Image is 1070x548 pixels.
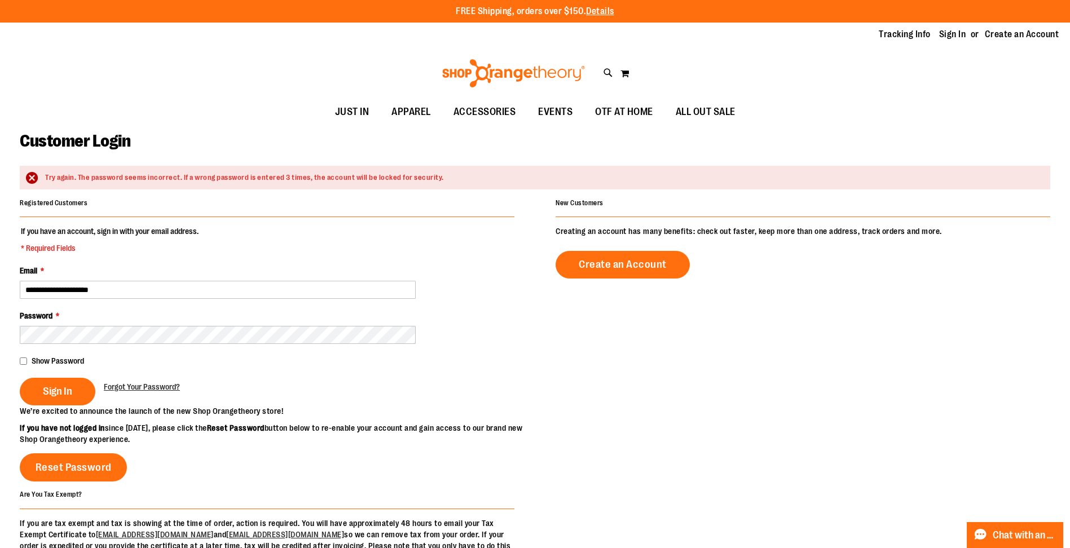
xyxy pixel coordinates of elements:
span: * Required Fields [21,242,199,254]
strong: Are You Tax Exempt? [20,490,82,498]
a: [EMAIL_ADDRESS][DOMAIN_NAME] [96,530,214,539]
p: Creating an account has many benefits: check out faster, keep more than one address, track orders... [556,226,1050,237]
a: Details [586,6,614,16]
button: Chat with an Expert [967,522,1064,548]
p: since [DATE], please click the button below to re-enable your account and gain access to our bran... [20,422,535,445]
span: ACCESSORIES [453,99,516,125]
span: EVENTS [538,99,573,125]
span: JUST IN [335,99,369,125]
span: APPAREL [391,99,431,125]
span: Email [20,266,37,275]
span: OTF AT HOME [595,99,653,125]
strong: New Customers [556,199,604,207]
a: Reset Password [20,453,127,481]
span: ALL OUT SALE [676,99,736,125]
span: Chat with an Expert [993,530,1056,541]
span: Sign In [43,385,72,397]
a: [EMAIL_ADDRESS][DOMAIN_NAME] [226,530,344,539]
a: Forgot Your Password? [104,381,180,392]
legend: If you have an account, sign in with your email address. [20,226,200,254]
span: Reset Password [36,461,112,474]
span: Password [20,311,52,320]
strong: If you have not logged in [20,423,105,432]
span: Create an Account [579,258,667,271]
strong: Reset Password [207,423,265,432]
p: FREE Shipping, orders over $150. [456,5,614,18]
span: Forgot Your Password? [104,382,180,391]
a: Create an Account [556,251,690,279]
a: Tracking Info [879,28,931,41]
strong: Registered Customers [20,199,87,207]
div: Try again. The password seems incorrect. If a wrong password is entered 3 times, the account will... [45,173,1039,183]
a: Sign In [939,28,966,41]
a: Create an Account [985,28,1059,41]
img: Shop Orangetheory [441,59,587,87]
span: Show Password [32,356,84,365]
span: Customer Login [20,131,130,151]
button: Sign In [20,378,95,405]
p: We’re excited to announce the launch of the new Shop Orangetheory store! [20,405,535,417]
